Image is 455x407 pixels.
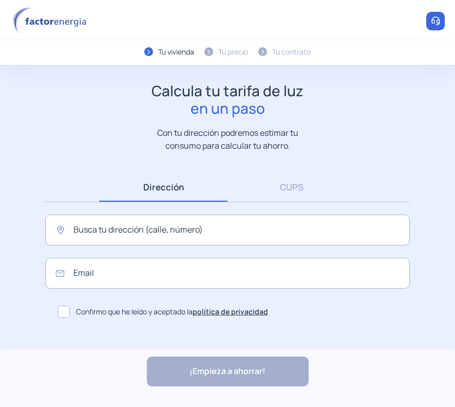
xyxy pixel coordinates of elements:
h1: Calcula tu tarifa de luz [151,82,304,117]
img: llamar [430,16,441,26]
a: Dirección [99,172,227,202]
span: Confirmo que he leído y aceptado la [76,306,268,317]
span: en un paso [151,100,304,117]
a: CUPS [227,172,356,202]
p: Con tu dirección podremos estimar tu consumo para calcular tu ahorro. [147,127,309,152]
div: Tu vivienda [158,46,194,58]
div: Tu precio [218,46,248,58]
img: logo factor [10,7,92,36]
a: política de privacidad [193,307,268,316]
div: Tu contrato [272,46,311,58]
